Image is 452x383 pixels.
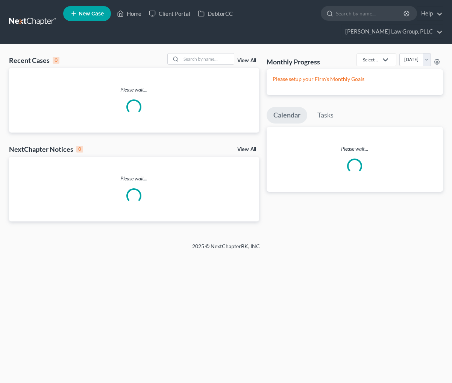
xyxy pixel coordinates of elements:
[273,75,437,83] p: Please setup your Firm's Monthly Goals
[12,243,440,256] div: 2025 © NextChapterBK, INC
[79,11,104,17] span: New Case
[267,107,307,124] a: Calendar
[267,57,320,66] h3: Monthly Progress
[341,25,443,38] a: [PERSON_NAME] Law Group, PLLC
[194,7,237,20] a: DebtorCC
[76,146,83,153] div: 0
[9,86,259,93] p: Please wait...
[181,53,234,64] input: Search by name...
[311,107,340,124] a: Tasks
[53,57,59,64] div: 0
[145,7,194,20] a: Client Portal
[9,145,83,154] div: NextChapter Notices
[237,58,256,63] a: View All
[267,145,443,153] p: Please wait...
[9,175,259,182] p: Please wait...
[113,7,145,20] a: Home
[363,56,378,63] div: Select...
[237,147,256,152] a: View All
[417,7,443,20] a: Help
[336,6,405,20] input: Search by name...
[9,56,59,65] div: Recent Cases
